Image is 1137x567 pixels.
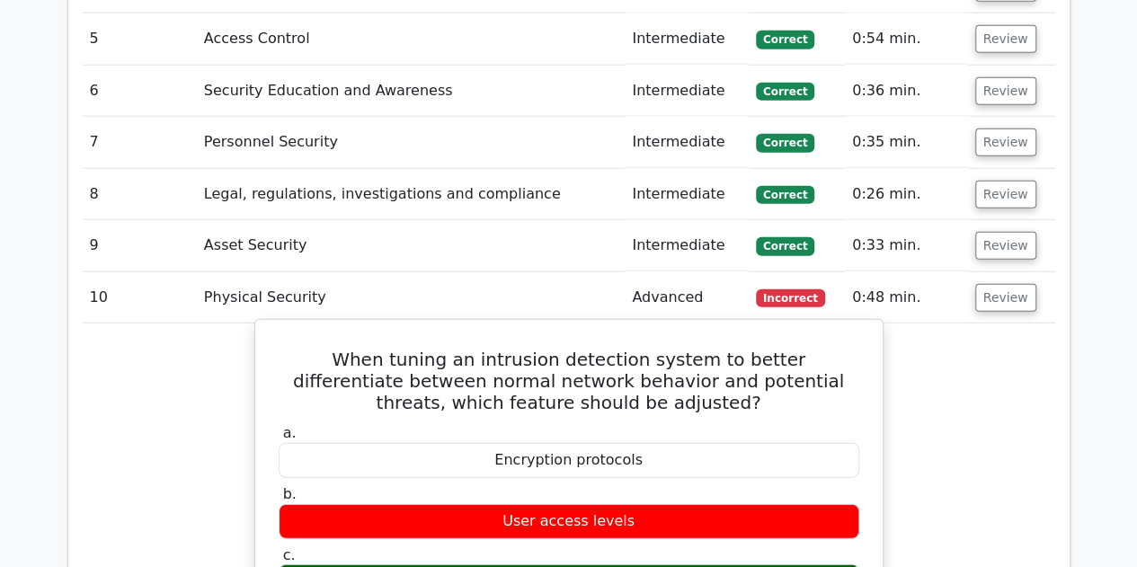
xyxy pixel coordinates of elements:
span: Correct [756,186,814,204]
span: b. [283,485,297,502]
td: 8 [83,169,197,220]
td: 0:36 min. [845,66,968,117]
span: Correct [756,237,814,255]
td: Intermediate [625,220,749,271]
span: c. [283,546,296,563]
td: 9 [83,220,197,271]
td: 0:54 min. [845,13,968,65]
td: Legal, regulations, investigations and compliance [197,169,625,220]
span: Correct [756,134,814,152]
div: User access levels [279,504,859,539]
button: Review [975,25,1036,53]
td: Security Education and Awareness [197,66,625,117]
button: Review [975,128,1036,156]
button: Review [975,77,1036,105]
td: 5 [83,13,197,65]
span: Correct [756,83,814,101]
td: Intermediate [625,13,749,65]
button: Review [975,284,1036,312]
div: Encryption protocols [279,443,859,478]
td: 0:48 min. [845,272,968,323]
span: a. [283,424,297,441]
td: 0:26 min. [845,169,968,220]
td: Asset Security [197,220,625,271]
td: 0:33 min. [845,220,968,271]
td: Physical Security [197,272,625,323]
td: 0:35 min. [845,117,968,168]
td: Advanced [625,272,749,323]
td: Intermediate [625,169,749,220]
button: Review [975,232,1036,260]
span: Correct [756,31,814,49]
td: Intermediate [625,117,749,168]
h5: When tuning an intrusion detection system to better differentiate between normal network behavior... [277,349,861,413]
span: Incorrect [756,289,825,307]
button: Review [975,181,1036,208]
td: Intermediate [625,66,749,117]
td: 7 [83,117,197,168]
td: 10 [83,272,197,323]
td: Personnel Security [197,117,625,168]
td: Access Control [197,13,625,65]
td: 6 [83,66,197,117]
